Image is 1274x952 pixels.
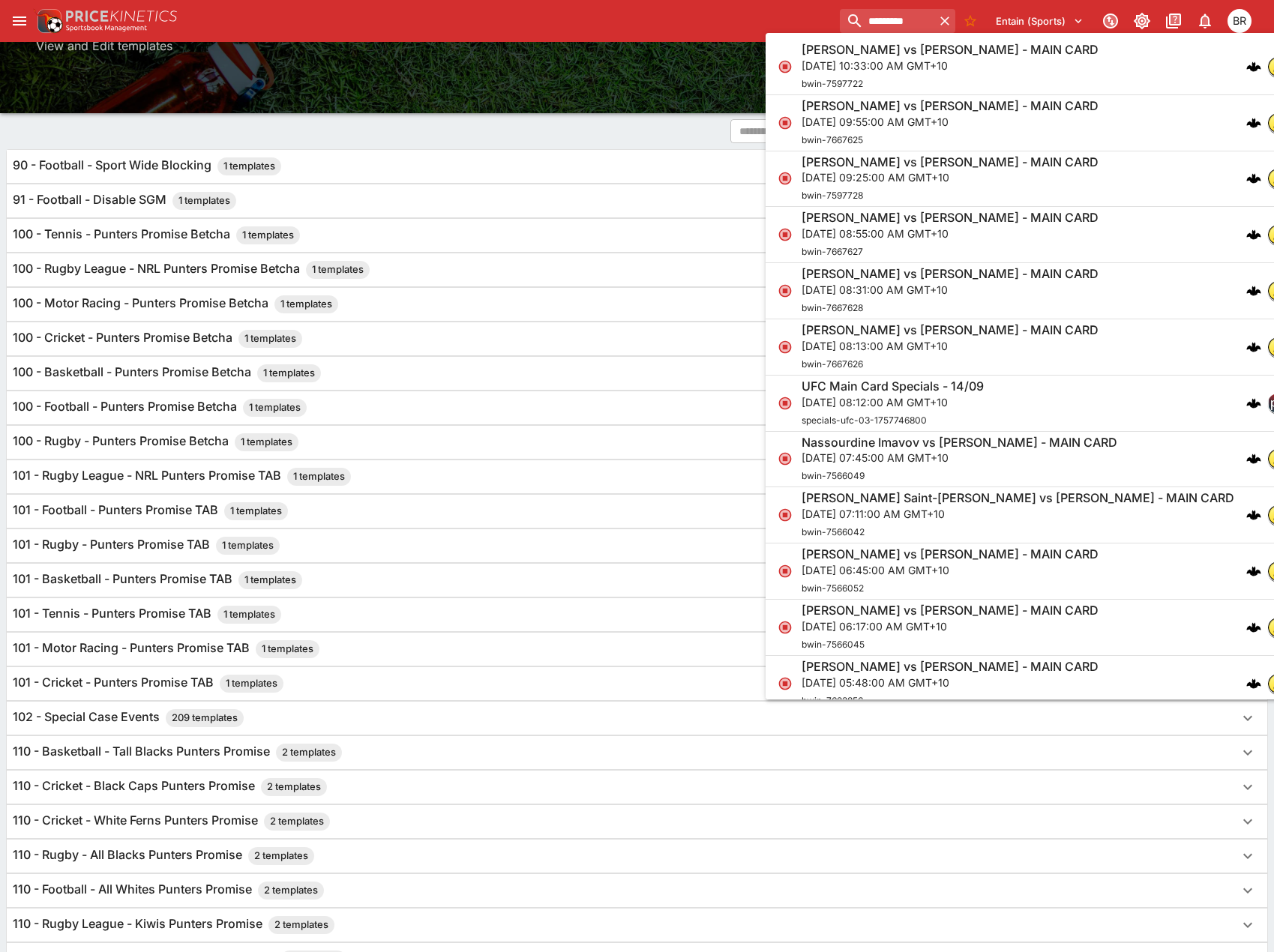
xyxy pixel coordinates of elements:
p: [DATE] 08:55:00 AM GMT+10 [802,226,1099,241]
img: logo-cerberus.svg [1246,620,1261,635]
span: 1 templates [217,607,281,622]
span: bwin-7566042 [802,526,865,537]
span: 1 templates [238,573,302,588]
h6: 110 - Rugby League - Kiwis Punters Promise [13,916,334,934]
h6: 101 - Cricket - Punters Promise TAB [13,675,283,693]
svg: Closed [778,340,793,355]
h6: UFC Main Card Specials - 14/09 [802,379,984,394]
span: 1 templates [216,538,280,553]
button: No Bookmarks [958,9,982,33]
h6: [PERSON_NAME] vs [PERSON_NAME] - MAIN CARD [802,322,1099,338]
span: 1 templates [235,435,298,450]
svg: Closed [778,676,793,691]
p: [DATE] 08:12:00 AM GMT+10 [802,394,984,410]
h6: [PERSON_NAME] Saint-[PERSON_NAME] vs [PERSON_NAME] - MAIN CARD [802,490,1234,506]
div: cerberus [1246,283,1261,298]
h6: 101 - Football - Punters Promise TAB [13,502,288,520]
svg: Closed [778,451,793,466]
img: logo-cerberus.svg [1246,564,1261,579]
span: bwin-7566049 [802,470,865,481]
span: bwin-7667626 [802,358,863,370]
button: open drawer [6,7,33,34]
h6: [PERSON_NAME] vs [PERSON_NAME] - MAIN CARD [802,98,1099,114]
h6: 90 - Football - Sport Wide Blocking [13,157,281,175]
svg: Closed [778,396,793,411]
h6: 100 - Football - Punters Promise Betcha [13,399,307,417]
span: 1 templates [287,469,351,484]
span: 1 templates [243,400,307,415]
img: logo-cerberus.svg [1246,227,1261,242]
h6: [PERSON_NAME] vs [PERSON_NAME] - MAIN CARD [802,154,1099,170]
span: 2 templates [258,883,324,898]
h6: 101 - Motor Racing - Punters Promise TAB [13,640,319,658]
div: cerberus [1246,564,1261,579]
h6: 101 - Tennis - Punters Promise TAB [13,606,281,624]
img: logo-cerberus.svg [1246,507,1261,522]
h6: [PERSON_NAME] vs [PERSON_NAME] - MAIN CARD [802,603,1099,618]
h6: 91 - Football - Disable SGM [13,192,236,210]
input: search [840,9,934,33]
span: 1 templates [256,642,319,657]
img: logo-cerberus.svg [1246,283,1261,298]
span: 1 templates [217,159,281,174]
svg: Closed [778,507,793,522]
button: Connected to PK [1097,7,1124,34]
button: Notifications [1192,7,1219,34]
h6: 100 - Basketball - Punters Promise Betcha [13,364,321,382]
div: cerberus [1246,171,1261,186]
button: Select Tenant [987,9,1093,33]
img: PriceKinetics Logo [33,6,63,36]
img: logo-cerberus.svg [1246,340,1261,355]
h6: 102 - Special Case Events [13,709,244,727]
p: [DATE] 07:11:00 AM GMT+10 [802,506,1234,522]
h6: 100 - Tennis - Punters Promise Betcha [13,226,300,244]
h6: 110 - Cricket - Black Caps Punters Promise [13,778,327,796]
h6: 110 - Football - All Whites Punters Promise [13,882,324,900]
h6: 110 - Cricket - White Ferns Punters Promise [13,813,330,831]
span: 2 templates [248,849,314,864]
div: cerberus [1246,59,1261,74]
span: bwin-7597728 [802,190,863,201]
span: 2 templates [261,780,327,795]
svg: Closed [778,171,793,186]
span: 2 templates [268,918,334,933]
span: 1 templates [306,262,370,277]
span: 1 templates [274,297,338,312]
img: logo-cerberus.svg [1246,676,1261,691]
h6: [PERSON_NAME] vs [PERSON_NAME] - MAIN CARD [802,42,1099,58]
span: 1 templates [257,366,321,381]
span: bwin-7667628 [802,302,863,313]
p: [DATE] 05:48:00 AM GMT+10 [802,675,1099,690]
svg: Closed [778,115,793,130]
img: logo-cerberus.svg [1246,59,1261,74]
h6: 110 - Basketball - Tall Blacks Punters Promise [13,744,342,762]
img: Sportsbook Management [66,25,147,31]
h6: [PERSON_NAME] vs [PERSON_NAME] - MAIN CARD [802,659,1099,675]
span: 1 templates [172,193,236,208]
button: Toggle light/dark mode [1129,7,1156,34]
span: 2 templates [276,745,342,760]
h6: [PERSON_NAME] vs [PERSON_NAME] - MAIN CARD [802,266,1099,282]
span: bwin-7667625 [802,134,863,145]
span: bwin-7597722 [802,78,863,89]
h6: 110 - Rugby - All Blacks Punters Promise [13,847,314,865]
p: [DATE] 10:33:00 AM GMT+10 [802,58,1099,73]
span: bwin-7667627 [802,246,863,257]
span: 1 templates [220,676,283,691]
span: 209 templates [166,711,244,726]
p: [DATE] 08:31:00 AM GMT+10 [802,282,1099,298]
p: [DATE] 09:55:00 AM GMT+10 [802,114,1099,130]
svg: Closed [778,59,793,74]
p: [DATE] 09:25:00 AM GMT+10 [802,169,1099,185]
h6: 101 - Rugby League - NRL Punters Promise TAB [13,468,351,486]
h6: 100 - Motor Racing - Punters Promise Betcha [13,295,338,313]
div: Ben Raymond [1228,9,1252,33]
p: [DATE] 07:45:00 AM GMT+10 [802,450,1117,466]
div: cerberus [1246,507,1261,522]
div: cerberus [1246,115,1261,130]
img: logo-cerberus.svg [1246,171,1261,186]
img: logo-cerberus.svg [1246,396,1261,411]
p: View and Edit templates [36,37,1238,55]
div: cerberus [1246,340,1261,355]
h6: Nassourdine Imavov vs [PERSON_NAME] - MAIN CARD [802,435,1117,451]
